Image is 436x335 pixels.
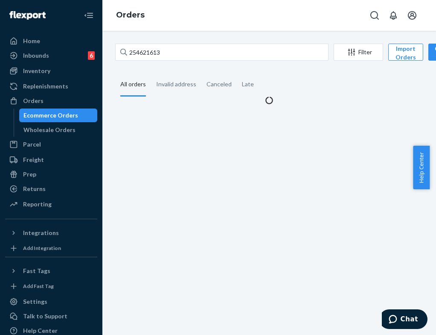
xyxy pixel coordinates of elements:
iframe: Opens a widget where you can chat to one of our agents [382,309,427,331]
div: Filter [334,48,383,56]
button: Filter [334,44,383,61]
a: Orders [5,94,97,108]
div: Ecommerce Orders [23,111,78,120]
a: Freight [5,153,97,167]
a: Ecommerce Orders [19,109,98,122]
div: Settings [23,297,47,306]
div: Home [23,37,40,45]
div: Talk to Support [23,312,67,320]
button: Open account menu [404,7,421,24]
button: Close Navigation [80,7,97,24]
a: Home [5,34,97,48]
div: Parcel [23,140,41,149]
a: Add Fast Tag [5,281,97,291]
button: Open notifications [385,7,402,24]
div: Replenishments [23,82,68,91]
a: Parcel [5,138,97,151]
div: Orders [23,97,44,105]
a: Replenishments [5,79,97,93]
a: Prep [5,167,97,181]
div: Integrations [23,229,59,237]
div: Wholesale Orders [23,126,76,134]
button: Help Center [413,146,430,189]
a: Add Integration [5,243,97,253]
a: Settings [5,295,97,309]
a: Returns [5,182,97,196]
div: Inventory [23,67,50,75]
div: Reporting [23,200,52,209]
div: 6 [88,51,95,60]
div: Prep [23,170,36,179]
div: Help Center [23,326,58,335]
button: Fast Tags [5,264,97,278]
button: Talk to Support [5,309,97,323]
ol: breadcrumbs [109,3,151,28]
a: Inventory [5,64,97,78]
div: Late [242,73,254,95]
a: Reporting [5,197,97,211]
input: Search orders [115,44,328,61]
div: Returns [23,185,46,193]
a: Orders [116,10,145,20]
div: Inbounds [23,51,49,60]
button: Open Search Box [366,7,383,24]
div: Freight [23,156,44,164]
a: Inbounds6 [5,49,97,62]
div: All orders [120,73,146,97]
div: Add Fast Tag [23,282,54,290]
div: Fast Tags [23,267,50,275]
img: Flexport logo [9,11,46,20]
div: Canceled [206,73,232,95]
button: Integrations [5,226,97,240]
div: Invalid address [156,73,196,95]
div: Add Integration [23,244,61,252]
a: Wholesale Orders [19,123,98,137]
button: Import Orders [388,44,423,61]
